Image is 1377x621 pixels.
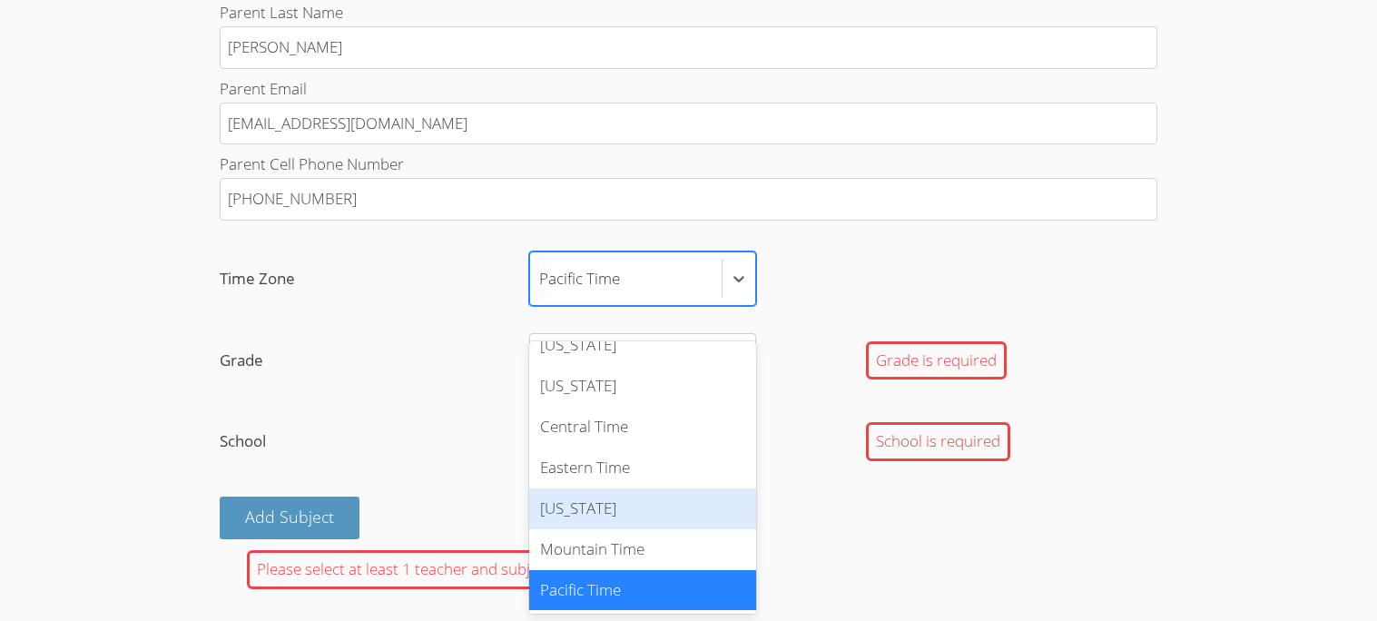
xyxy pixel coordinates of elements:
div: [US_STATE] [529,325,756,366]
input: GradeSelect...Grade is required [539,340,541,381]
div: [US_STATE] [529,366,756,407]
div: [US_STATE] [529,488,756,529]
button: Add Subject [220,497,359,539]
div: Pacific Time [529,570,756,611]
div: Pacific Time [539,266,620,292]
div: School is required [866,422,1010,461]
input: Parent Email [220,103,1156,145]
div: Mountain Time [529,529,756,570]
div: Eastern Time [529,448,756,488]
span: Time Zone [220,266,529,292]
span: Grade [220,348,529,374]
input: Parent Last Name [220,26,1156,69]
div: Grade is required [866,341,1007,380]
input: Parent Cell Phone Number [220,178,1156,221]
input: Time ZonePacific Time [539,258,541,300]
span: Parent Email [220,78,307,99]
span: Parent Cell Phone Number [220,153,404,174]
span: School [220,429,529,455]
div: Please select at least 1 teacher and subject [247,550,561,589]
span: Parent Last Name [220,2,343,23]
div: Central Time [529,407,756,448]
